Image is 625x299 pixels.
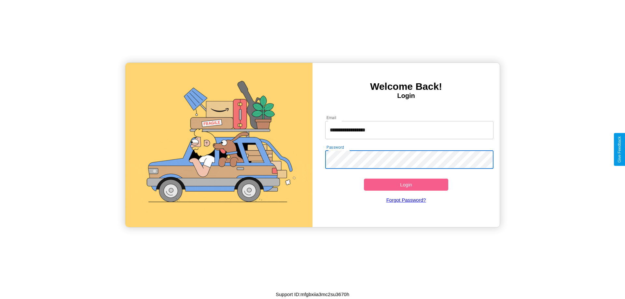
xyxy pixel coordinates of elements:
div: Give Feedback [617,136,622,163]
label: Email [326,115,337,120]
button: Login [364,179,448,191]
h4: Login [312,92,500,100]
img: gif [125,63,312,227]
a: Forgot Password? [322,191,491,209]
h3: Welcome Back! [312,81,500,92]
label: Password [326,144,344,150]
p: Support ID: mfgbxiia3mc2su3670h [276,290,349,299]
